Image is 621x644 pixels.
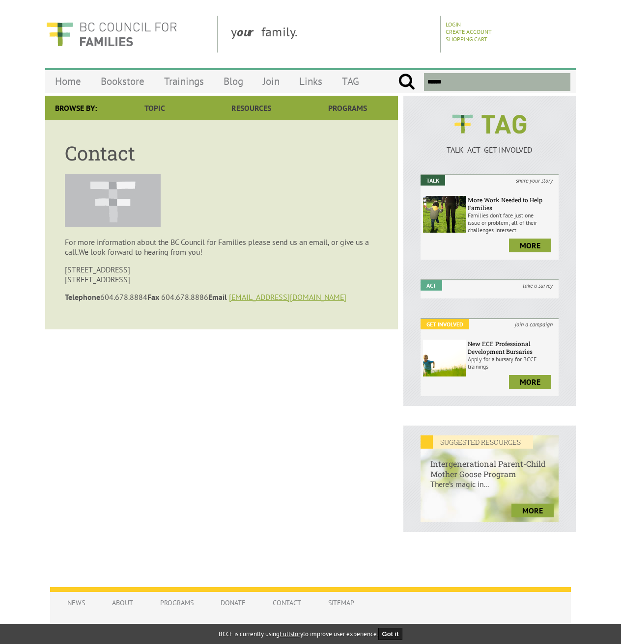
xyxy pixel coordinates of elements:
a: more [509,375,551,389]
em: SUGGESTED RESOURCES [421,435,533,449]
a: Donate [211,593,255,612]
a: Topic [107,96,203,120]
a: Home [45,70,91,93]
p: Apply for a bursary for BCCF trainings [468,355,556,370]
span: 604.678.8886 [161,292,229,302]
div: Browse By: [45,96,107,120]
a: About [102,593,143,612]
h6: More Work Needed to Help Families [468,196,556,212]
strong: our [237,24,261,40]
p: [STREET_ADDRESS] [STREET_ADDRESS] [65,265,378,284]
em: Get Involved [421,319,469,329]
h6: Intergenerational Parent-Child Mother Goose Program [421,449,559,479]
h6: New ECE Professional Development Bursaries [468,340,556,355]
a: Fullstory [280,630,303,638]
a: TALK ACT GET INVOLVED [421,135,559,155]
strong: Fax [147,292,159,302]
strong: Telephone [65,292,100,302]
a: Login [446,21,461,28]
a: Programs [300,96,396,120]
a: more [509,239,551,252]
a: Bookstore [91,70,154,93]
span: We look forward to hearing from you! [79,247,202,257]
a: Sitemap [318,593,364,612]
i: share your story [510,175,559,186]
a: Join [253,70,289,93]
a: Create Account [446,28,492,35]
a: News [57,593,95,612]
a: [EMAIL_ADDRESS][DOMAIN_NAME] [229,292,346,302]
a: Resources [203,96,299,120]
p: Families don’t face just one issue or problem; all of their challenges intersect. [468,212,556,234]
a: Programs [150,593,203,612]
h1: Contact [65,140,378,166]
a: Blog [214,70,253,93]
em: Talk [421,175,445,186]
i: join a campaign [509,319,559,329]
button: Got it [378,628,403,640]
p: There’s magic in... [421,479,559,499]
a: TAG [332,70,369,93]
div: y family. [223,16,441,53]
a: Trainings [154,70,214,93]
em: Act [421,280,442,291]
a: Shopping Cart [446,35,487,43]
img: BC Council for FAMILIES [45,16,178,53]
p: 604.678.8884 [65,292,378,302]
i: take a survey [517,280,559,291]
img: BCCF's TAG Logo [445,106,534,143]
a: Contact [263,593,311,612]
a: more [511,504,554,517]
p: TALK ACT GET INVOLVED [421,145,559,155]
strong: Email [208,292,227,302]
input: Submit [398,73,415,91]
p: For more information about the BC Council for Families please send us an email, or give us a call. [65,237,378,257]
a: Links [289,70,332,93]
